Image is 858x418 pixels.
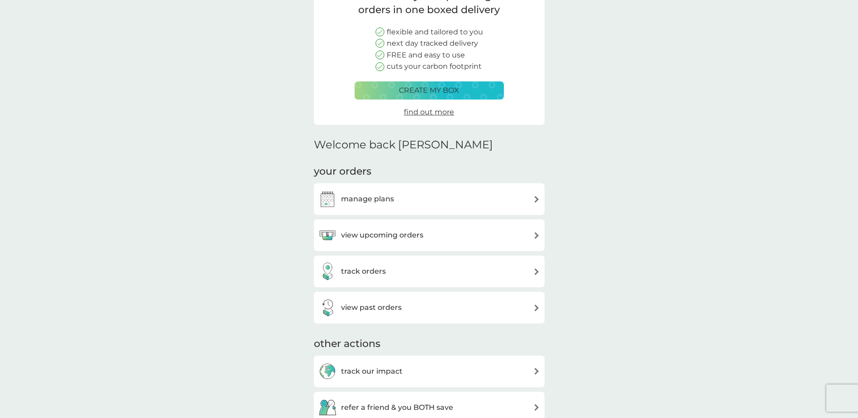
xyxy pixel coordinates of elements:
[533,196,540,203] img: arrow right
[533,404,540,411] img: arrow right
[314,165,371,179] h3: your orders
[341,366,403,377] h3: track our impact
[341,266,386,277] h3: track orders
[314,337,380,351] h3: other actions
[533,268,540,275] img: arrow right
[341,229,423,241] h3: view upcoming orders
[341,193,394,205] h3: manage plans
[341,402,453,413] h3: refer a friend & you BOTH save
[404,108,454,116] span: find out more
[533,368,540,375] img: arrow right
[533,304,540,311] img: arrow right
[533,232,540,239] img: arrow right
[341,302,402,313] h3: view past orders
[387,61,482,72] p: cuts your carbon footprint
[314,138,493,152] h2: Welcome back [PERSON_NAME]
[399,85,459,96] p: create my box
[387,49,465,61] p: FREE and easy to use
[404,106,454,118] a: find out more
[387,26,483,38] p: flexible and tailored to you
[355,81,504,100] button: create my box
[387,38,478,49] p: next day tracked delivery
